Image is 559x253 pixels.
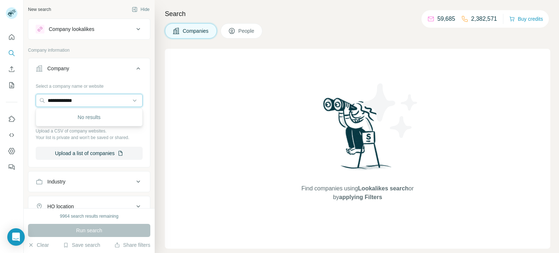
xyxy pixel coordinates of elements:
button: Use Surfe API [6,129,17,142]
div: Company [47,65,69,72]
button: Enrich CSV [6,63,17,76]
span: People [238,27,255,35]
img: Surfe Illustration - Woman searching with binoculars [320,96,396,177]
span: Companies [183,27,209,35]
button: Industry [28,173,150,190]
button: Upload a list of companies [36,147,143,160]
button: Share filters [114,241,150,249]
div: Company lookalikes [49,25,94,33]
span: Lookalikes search [358,185,409,191]
div: Industry [47,178,66,185]
img: Surfe Illustration - Stars [358,78,423,143]
button: Company [28,60,150,80]
button: Buy credits [509,14,543,24]
div: New search [28,6,51,13]
span: Find companies using or by [299,184,416,202]
div: Select a company name or website [36,80,143,90]
button: HQ location [28,198,150,215]
p: 59,685 [437,15,455,23]
button: Quick start [6,31,17,44]
p: Upload a CSV of company websites. [36,128,143,134]
button: Feedback [6,161,17,174]
button: Save search [63,241,100,249]
button: Hide [127,4,155,15]
button: My lists [6,79,17,92]
button: Search [6,47,17,60]
button: Use Surfe on LinkedIn [6,112,17,126]
div: No results [37,110,141,124]
p: Your list is private and won't be saved or shared. [36,134,143,141]
p: 2,382,571 [471,15,497,23]
button: Company lookalikes [28,20,150,38]
div: 9964 search results remaining [60,213,119,220]
button: Clear [28,241,49,249]
div: Open Intercom Messenger [7,228,25,246]
div: HQ location [47,203,74,210]
h4: Search [165,9,550,19]
button: Dashboard [6,145,17,158]
p: Company information [28,47,150,54]
span: applying Filters [339,194,382,200]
